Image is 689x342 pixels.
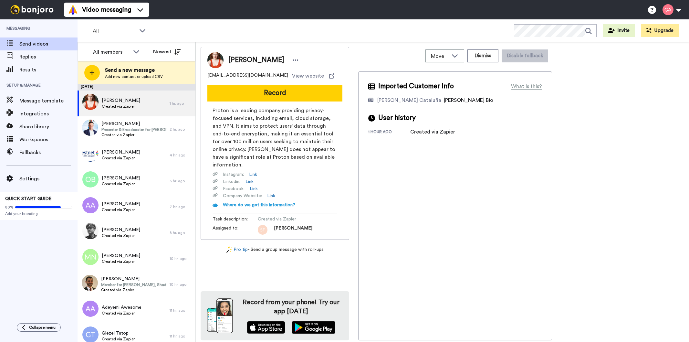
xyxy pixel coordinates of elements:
[101,132,166,137] span: Created via Zapier
[250,186,258,192] a: Link
[502,49,548,62] button: Disable fallback
[258,216,319,222] span: Created via Zapier
[19,110,78,118] span: Integrations
[101,127,166,132] span: Presenter & Broadcaster for [PERSON_NAME] Sport
[258,225,267,235] img: sf.png
[102,175,140,181] span: [PERSON_NAME]
[105,66,163,74] span: Send a new message
[223,203,295,207] span: Where do we get this information?
[292,72,334,80] a: View website
[444,98,493,103] span: [PERSON_NAME] Bio
[19,97,78,105] span: Message template
[102,233,140,238] span: Created via Zapier
[511,82,542,90] div: What is this?
[170,282,192,287] div: 10 hr. ago
[378,81,454,91] span: Imported Customer Info
[19,40,78,48] span: Send videos
[292,72,324,80] span: View website
[102,155,140,161] span: Created via Zapier
[82,5,131,14] span: Video messaging
[223,193,262,199] span: Company Website :
[82,249,99,265] img: mn.png
[19,66,78,74] span: Results
[207,52,224,68] img: Image of Anna Dudley
[82,171,99,187] img: ob.png
[102,330,135,337] span: Glezel Tutop
[101,282,166,287] span: Member for [PERSON_NAME], Shadow Assistant Minister for Justice
[102,304,141,311] span: Adeyemi Awesome
[82,94,99,110] img: 3948f3bf-5999-42dd-89ac-c969e56bf308.jpg
[29,325,56,330] span: Collapse menu
[170,178,192,184] div: 6 hr. ago
[68,5,78,15] img: vm-color.svg
[102,201,140,207] span: [PERSON_NAME]
[213,225,258,235] span: Assigned to:
[207,72,288,80] span: [EMAIL_ADDRESS][DOMAIN_NAME]
[170,334,192,339] div: 11 hr. ago
[17,323,61,332] button: Collapse menu
[102,227,140,233] span: [PERSON_NAME]
[274,225,312,235] span: [PERSON_NAME]
[102,149,140,155] span: [PERSON_NAME]
[102,97,140,104] span: [PERSON_NAME]
[8,5,56,14] img: bj-logo-header-white.svg
[19,149,78,156] span: Fallbacks
[223,186,245,192] span: Facebook :
[19,175,78,183] span: Settings
[431,52,448,60] span: Move
[378,113,416,123] span: User history
[170,101,192,106] div: 1 hr. ago
[377,96,441,104] div: [PERSON_NAME] Cataluña
[267,193,275,199] a: Link
[249,171,257,178] a: Link
[101,121,166,127] span: [PERSON_NAME]
[82,223,99,239] img: ff547b08-a171-435f-b1f0-62e08dd25990.jpg
[101,276,166,282] span: [PERSON_NAME]
[5,211,72,216] span: Add your branding
[213,216,258,222] span: Task description :
[102,311,141,316] span: Created via Zapier
[207,298,233,333] img: download
[82,145,99,162] img: 738490a6-1196-483b-b0b7-19ca45c17a6d.jpg
[223,171,244,178] span: Instagram :
[82,197,99,213] img: aa.png
[170,256,192,261] div: 10 hr. ago
[368,129,410,136] div: 1 hour ago
[82,301,99,317] img: aa.png
[82,275,98,291] img: e44df3bc-4a02-45c5-980a-c4da23638c3d.jpg
[19,136,78,144] span: Workspaces
[228,55,284,65] span: [PERSON_NAME]
[213,107,337,169] span: Proton is a leading company providing privacy-focused services, including email, cloud storage, a...
[226,246,248,253] a: Pro tip
[102,337,135,342] span: Created via Zapier
[78,84,195,91] div: [DATE]
[105,74,163,79] span: Add new contact or upload CSV
[82,120,98,136] img: 84ed5346-cff4-4577-85d7-2d12f986d47b.jpg
[170,127,192,132] div: 2 hr. ago
[93,48,130,56] div: All members
[603,24,635,37] button: Invite
[93,27,136,35] span: All
[410,128,455,136] div: Created via Zapier
[102,181,140,187] span: Created via Zapier
[5,205,14,210] span: 80%
[102,104,140,109] span: Created via Zapier
[207,85,342,102] button: Record
[226,246,232,253] img: magic-wand.svg
[201,246,349,253] div: - Send a group message with roll-ups
[102,207,140,212] span: Created via Zapier
[19,53,78,61] span: Replies
[170,308,192,313] div: 11 hr. ago
[102,252,140,259] span: [PERSON_NAME]
[102,259,140,264] span: Created via Zapier
[101,287,166,293] span: Created via Zapier
[170,204,192,209] div: 7 hr. ago
[247,321,285,334] img: appstore
[170,153,192,158] div: 4 hr. ago
[467,49,498,62] button: Dismiss
[245,178,254,185] a: Link
[19,123,78,131] span: Share library
[239,298,343,316] h4: Record from your phone! Try our app [DATE]
[292,321,335,334] img: playstore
